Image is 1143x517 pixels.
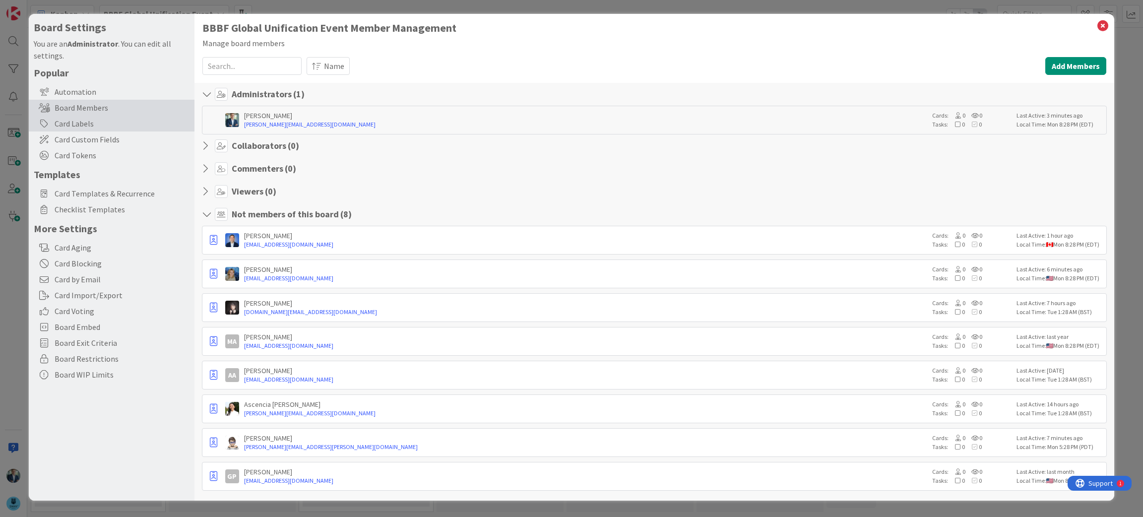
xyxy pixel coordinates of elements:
a: [EMAIL_ADDRESS][DOMAIN_NAME] [244,274,928,283]
div: Board Members [29,100,194,116]
img: us.png [1046,343,1053,348]
img: MA [225,267,239,281]
span: 0 [965,376,982,383]
span: 0 [948,308,965,316]
div: Tasks: [932,476,1012,485]
div: Card Labels [29,116,194,131]
span: 0 [965,400,982,408]
span: 0 [965,342,982,349]
div: Tasks: [932,274,1012,283]
div: Tasks: [932,443,1012,452]
div: MA [225,334,239,348]
div: Card Aging [29,240,194,256]
div: [PERSON_NAME] [244,332,928,341]
div: Last Active: last month [1016,467,1103,476]
div: Tasks: [932,308,1012,317]
div: Cards: [932,299,1012,308]
h4: Commenters [232,163,296,174]
div: Cards: [932,332,1012,341]
div: GP [225,469,239,483]
div: Local Time: Mon 8:28 PM (EDT) [1016,240,1103,249]
div: [PERSON_NAME] [244,265,928,274]
div: Last Active: [DATE] [1016,366,1103,375]
span: 0 [948,274,965,282]
span: 0 [949,434,965,442]
span: Card Templates & Recurrence [55,188,190,199]
div: Tasks: [932,120,1012,129]
span: 0 [948,121,965,128]
span: Checklist Templates [55,203,190,215]
span: Board Exit Criteria [55,337,190,349]
div: Cards: [932,231,1012,240]
span: 0 [949,367,965,374]
img: us.png [1046,276,1053,281]
div: Local Time: Mon 8:28 PM (EDT) [1016,341,1103,350]
span: 0 [949,299,965,307]
span: 0 [965,333,982,340]
div: Local Time: Mon 5:28 PM (PDT) [1016,443,1103,452]
div: [PERSON_NAME] [244,467,928,476]
div: [PERSON_NAME] [244,231,928,240]
span: 0 [948,443,965,451]
span: 0 [965,308,982,316]
div: Last Active: last year [1016,332,1103,341]
span: 0 [949,265,965,273]
div: Last Active: 7 hours ago [1016,299,1103,308]
span: 0 [965,274,982,282]
input: Search... [202,57,302,75]
div: Ascencia [PERSON_NAME] [244,400,928,409]
span: 0 [949,333,965,340]
div: Manage board members [202,37,1107,49]
img: TP [225,436,239,450]
span: 0 [949,112,965,119]
span: ( 8 ) [340,208,352,220]
img: ca.png [1046,242,1053,247]
div: Card Import/Export [29,287,194,303]
div: You are an . You can edit all settings. [34,38,190,62]
span: ( 0 ) [285,163,296,174]
div: Last Active: 1 hour ago [1016,231,1103,240]
div: Local Time: Tue 1:28 AM (BST) [1016,375,1103,384]
span: 0 [949,468,965,475]
a: [PERSON_NAME][EMAIL_ADDRESS][DOMAIN_NAME] [244,120,928,129]
a: [PERSON_NAME][EMAIL_ADDRESS][PERSON_NAME][DOMAIN_NAME] [244,443,928,452]
a: [EMAIL_ADDRESS][DOMAIN_NAME] [244,476,928,485]
div: Cards: [932,467,1012,476]
span: 0 [965,232,982,239]
div: Local Time: Tue 1:28 AM (BST) [1016,308,1103,317]
a: [DOMAIN_NAME][EMAIL_ADDRESS][DOMAIN_NAME] [244,308,928,317]
div: Cards: [932,434,1012,443]
span: Support [21,1,45,13]
img: AK [225,402,239,416]
a: [EMAIL_ADDRESS][DOMAIN_NAME] [244,341,928,350]
div: Last Active: 3 minutes ago [1016,111,1103,120]
button: Name [307,57,350,75]
div: Cards: [932,111,1012,120]
span: 0 [965,477,982,484]
span: 0 [948,342,965,349]
span: Card Tokens [55,149,190,161]
h5: Templates [34,168,190,181]
span: 0 [965,443,982,451]
div: Local Time: Tue 1:28 AM (BST) [1016,409,1103,418]
h5: Popular [34,66,190,79]
div: Local Time: Mon 8:28 PM (EDT) [1016,120,1103,129]
span: Card Voting [55,305,190,317]
img: LB [225,113,239,127]
span: 0 [965,265,982,273]
div: Last Active: 6 minutes ago [1016,265,1103,274]
div: Tasks: [932,375,1012,384]
img: BN [225,301,239,315]
div: Local Time: Mon 8:28 PM (EDT) [1016,476,1103,485]
div: [PERSON_NAME] [244,366,928,375]
h5: More Settings [34,222,190,235]
div: Cards: [932,265,1012,274]
div: [PERSON_NAME] [244,299,928,308]
span: 0 [949,232,965,239]
h4: Administrators [232,89,305,100]
span: ( 0 ) [265,186,276,197]
div: Last Active: 14 hours ago [1016,400,1103,409]
a: [EMAIL_ADDRESS][DOMAIN_NAME] [244,240,928,249]
span: Board Restrictions [55,353,190,365]
span: 0 [948,477,965,484]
